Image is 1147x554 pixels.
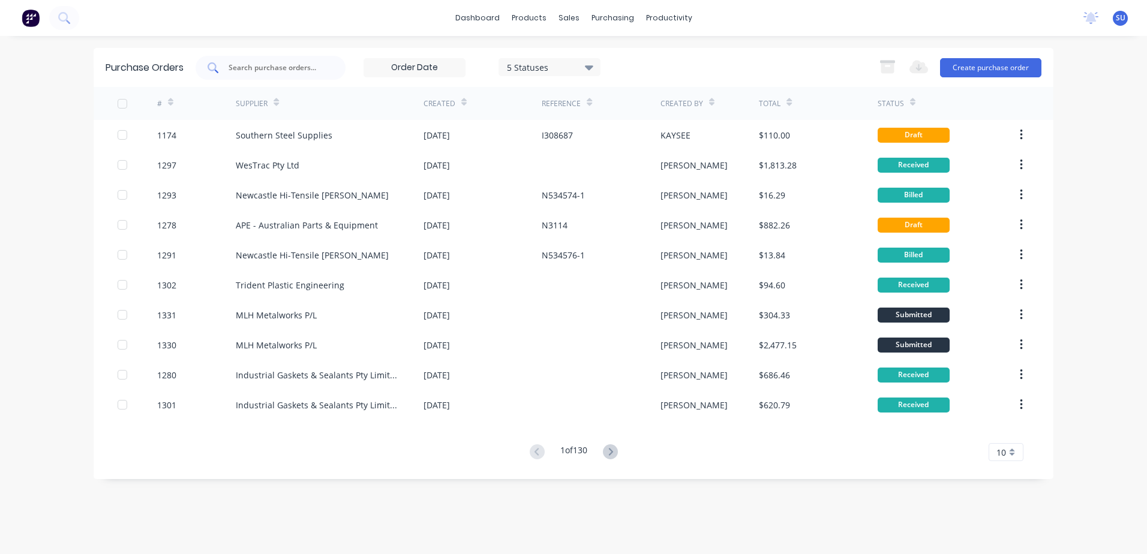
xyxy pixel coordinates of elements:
[878,218,950,233] div: Draft
[157,98,162,109] div: #
[878,98,904,109] div: Status
[236,219,378,231] div: APE - Australian Parts & Equipment
[424,369,450,381] div: [DATE]
[542,189,585,201] div: N534574-1
[157,249,176,261] div: 1291
[759,219,790,231] div: $882.26
[424,279,450,291] div: [DATE]
[157,339,176,351] div: 1330
[424,189,450,201] div: [DATE]
[660,399,728,411] div: [PERSON_NAME]
[236,339,317,351] div: MLH Metalworks P/L
[227,62,327,74] input: Search purchase orders...
[364,59,465,77] input: Order Date
[424,98,455,109] div: Created
[759,189,785,201] div: $16.29
[236,279,344,291] div: Trident Plastic Engineering
[22,9,40,27] img: Factory
[660,159,728,171] div: [PERSON_NAME]
[424,399,450,411] div: [DATE]
[236,249,389,261] div: Newcastle Hi-Tensile [PERSON_NAME]
[878,368,950,383] div: Received
[157,189,176,201] div: 1293
[507,61,593,73] div: 5 Statuses
[759,369,790,381] div: $686.46
[236,159,299,171] div: WesTrac Pty Ltd
[236,189,389,201] div: Newcastle Hi-Tensile [PERSON_NAME]
[449,9,506,27] a: dashboard
[157,129,176,141] div: 1174
[236,399,400,411] div: Industrial Gaskets & Sealants Pty Limited
[157,279,176,291] div: 1302
[878,248,950,263] div: Billed
[660,279,728,291] div: [PERSON_NAME]
[878,158,950,173] div: Received
[878,188,950,203] div: Billed
[996,446,1006,459] span: 10
[506,9,553,27] div: products
[236,98,268,109] div: Supplier
[878,128,950,143] div: Draft
[759,309,790,321] div: $304.33
[878,308,950,323] div: Submitted
[660,309,728,321] div: [PERSON_NAME]
[878,278,950,293] div: Received
[759,159,797,171] div: $1,813.28
[542,219,568,231] div: N3114
[106,61,184,75] div: Purchase Orders
[553,9,585,27] div: sales
[660,189,728,201] div: [PERSON_NAME]
[236,129,332,141] div: Southern Steel Supplies
[759,399,790,411] div: $620.79
[542,249,585,261] div: N534576-1
[878,338,950,353] div: Submitted
[157,399,176,411] div: 1301
[1116,13,1125,23] span: SU
[157,219,176,231] div: 1278
[542,129,573,141] div: I308687
[157,309,176,321] div: 1331
[424,159,450,171] div: [DATE]
[660,249,728,261] div: [PERSON_NAME]
[542,98,581,109] div: Reference
[424,249,450,261] div: [DATE]
[660,129,690,141] div: KAYSEE
[660,98,703,109] div: Created By
[940,58,1041,77] button: Create purchase order
[236,369,400,381] div: Industrial Gaskets & Sealants Pty Limited
[236,309,317,321] div: MLH Metalworks P/L
[660,219,728,231] div: [PERSON_NAME]
[424,129,450,141] div: [DATE]
[157,159,176,171] div: 1297
[759,98,780,109] div: Total
[585,9,640,27] div: purchasing
[759,249,785,261] div: $13.84
[660,369,728,381] div: [PERSON_NAME]
[157,369,176,381] div: 1280
[660,339,728,351] div: [PERSON_NAME]
[759,279,785,291] div: $94.60
[560,444,587,461] div: 1 of 130
[759,339,797,351] div: $2,477.15
[759,129,790,141] div: $110.00
[640,9,698,27] div: productivity
[424,219,450,231] div: [DATE]
[878,398,950,413] div: Received
[424,309,450,321] div: [DATE]
[424,339,450,351] div: [DATE]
